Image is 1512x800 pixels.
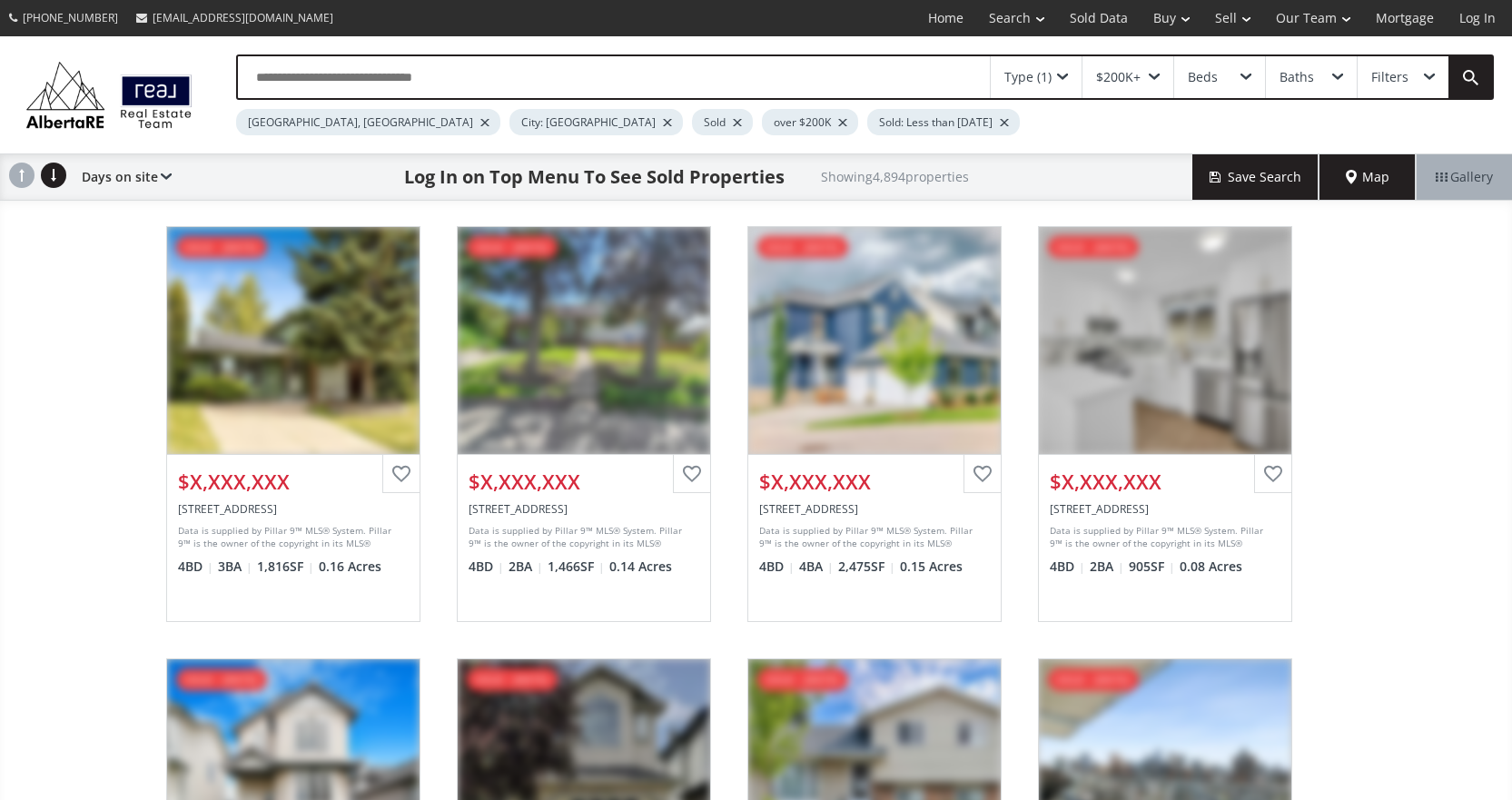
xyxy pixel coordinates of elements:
div: Sold [692,109,753,135]
div: Gallery [1416,154,1512,200]
div: Data is supplied by Pillar 9™ MLS® System. Pillar 9™ is the owner of the copyright in its MLS® Sy... [759,524,985,551]
div: $X,XXX,XXX [1050,468,1280,496]
div: [GEOGRAPHIC_DATA], [GEOGRAPHIC_DATA] [236,109,500,135]
span: 2 BA [509,558,543,576]
span: 4 BD [178,558,213,576]
div: $200K+ [1096,71,1141,84]
div: Baths [1280,71,1314,84]
span: 1,816 SF [257,558,314,576]
div: 35 Cougar Ridge View SW, Calgary, AB T3H 4X3 [759,501,990,517]
a: sold - [DATE]$X,XXX,XXX[STREET_ADDRESS]Data is supplied by Pillar 9™ MLS® System. Pillar 9™ is th... [729,208,1020,640]
span: 4 BD [759,558,795,576]
span: 2 BA [1090,558,1124,576]
span: 0.15 Acres [900,558,963,576]
div: Data is supplied by Pillar 9™ MLS® System. Pillar 9™ is the owner of the copyright in its MLS® Sy... [1050,524,1276,551]
a: sold - [DATE]$X,XXX,XXX[STREET_ADDRESS]Data is supplied by Pillar 9™ MLS® System. Pillar 9™ is th... [439,208,729,640]
div: City: [GEOGRAPHIC_DATA] [509,109,683,135]
div: Map [1319,154,1416,200]
span: Gallery [1436,168,1493,186]
a: [EMAIL_ADDRESS][DOMAIN_NAME] [127,1,342,35]
span: 3 BA [218,558,252,576]
h1: Log In on Top Menu To See Sold Properties [404,164,785,190]
a: sold - [DATE]$X,XXX,XXX[STREET_ADDRESS]Data is supplied by Pillar 9™ MLS® System. Pillar 9™ is th... [148,208,439,640]
div: Type (1) [1004,71,1052,84]
span: 4 BA [799,558,834,576]
div: Filters [1371,71,1408,84]
span: 4 BD [469,558,504,576]
span: 2,475 SF [838,558,895,576]
div: $X,XXX,XXX [759,468,990,496]
div: 122 Sandstone Drive NW, Calgary, AB T3K 3A6 [1050,501,1280,517]
img: Logo [18,57,200,133]
span: 1,466 SF [548,558,605,576]
span: [PHONE_NUMBER] [23,10,118,25]
span: Map [1346,168,1389,186]
span: 0.16 Acres [319,558,381,576]
div: Data is supplied by Pillar 9™ MLS® System. Pillar 9™ is the owner of the copyright in its MLS® Sy... [178,524,404,551]
div: Data is supplied by Pillar 9™ MLS® System. Pillar 9™ is the owner of the copyright in its MLS® Sy... [469,524,695,551]
div: $X,XXX,XXX [469,468,699,496]
div: Sold: Less than [DATE] [867,109,1020,135]
span: 0.08 Acres [1180,558,1242,576]
div: 5016 2 Street NW, Calgary, AB T2K 0Z3 [469,501,699,517]
span: 0.14 Acres [609,558,672,576]
div: Days on site [73,154,172,200]
div: 816 Lake Ontario Drive SE, Calgary, AB T2J3J9 [178,501,409,517]
div: $X,XXX,XXX [178,468,409,496]
button: Save Search [1192,154,1319,200]
h2: Showing 4,894 properties [821,170,969,183]
span: 4 BD [1050,558,1085,576]
span: [EMAIL_ADDRESS][DOMAIN_NAME] [153,10,333,25]
a: sold - [DATE]$X,XXX,XXX[STREET_ADDRESS]Data is supplied by Pillar 9™ MLS® System. Pillar 9™ is th... [1020,208,1310,640]
div: Beds [1188,71,1218,84]
span: 905 SF [1129,558,1175,576]
div: over $200K [762,109,858,135]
